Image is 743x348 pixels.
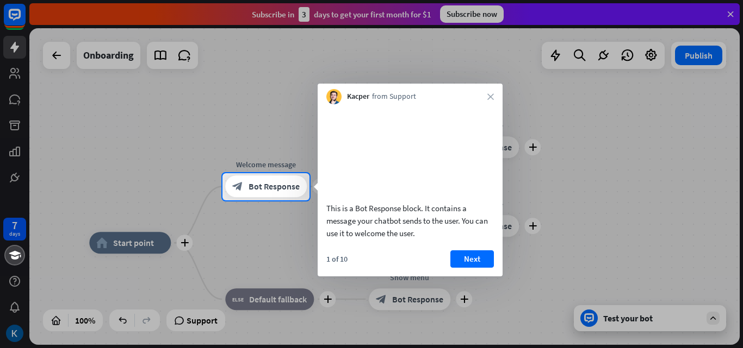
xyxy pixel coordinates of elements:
[487,93,494,100] i: close
[249,181,300,192] span: Bot Response
[450,250,494,268] button: Next
[347,91,369,102] span: Kacper
[232,181,243,192] i: block_bot_response
[372,91,416,102] span: from Support
[326,254,348,264] div: 1 of 10
[326,202,494,239] div: This is a Bot Response block. It contains a message your chatbot sends to the user. You can use i...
